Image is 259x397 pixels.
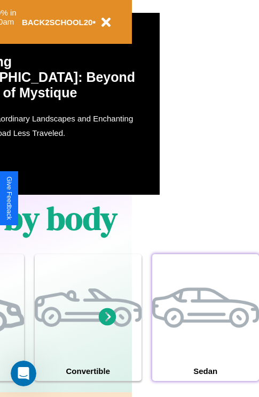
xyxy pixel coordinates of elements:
[22,18,93,27] b: BACK2SCHOOL20
[11,361,36,386] iframe: Intercom live chat
[152,361,259,381] h4: Sedan
[5,177,13,220] div: Give Feedback
[35,361,142,381] h4: Convertible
